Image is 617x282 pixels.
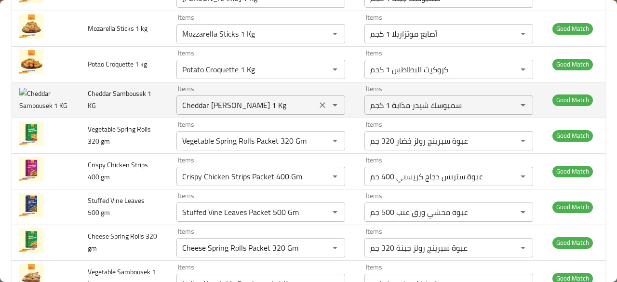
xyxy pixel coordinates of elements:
[19,228,43,253] img: Cheese Spring Rolls 320 gm
[19,193,43,217] img: Stuffed Vine Leaves 500 gm
[88,58,147,70] span: Potao Croquette 1 kg
[328,98,342,112] button: Open
[552,59,593,70] span: Good Match
[552,94,593,106] span: Good Match
[516,98,530,112] button: Open
[552,237,593,248] span: Good Match
[88,22,148,35] span: Mozarella Sticks 1 kg
[328,170,342,183] button: Open
[516,27,530,40] button: Open
[516,205,530,219] button: Open
[19,50,43,74] img: Potao Croquette 1 kg
[328,205,342,219] button: Open
[552,23,593,34] span: Good Match
[328,134,342,148] button: Open
[516,170,530,183] button: Open
[19,88,68,112] img: Cheddar Sambousek 1 KG
[88,87,151,112] span: Cheddar Sambousek 1 KG
[88,159,148,183] span: Crispy Chicken Strips 400 gm
[316,98,329,112] button: Clear
[19,14,43,39] img: Mozarella Sticks 1 kg
[552,130,593,141] span: Good Match
[328,241,342,255] button: Open
[552,166,593,177] span: Good Match
[516,63,530,76] button: Open
[88,230,157,255] span: Cheese Spring Rolls 320 gm
[516,241,530,255] button: Open
[19,121,43,146] img: Vegetable Spring Rolls 320 gm
[88,194,145,219] span: Stuffed Vine Leaves 500 gm
[88,123,151,148] span: Vegetable Spring Rolls 320 gm
[328,63,342,76] button: Open
[516,134,530,148] button: Open
[552,201,593,213] span: Good Match
[328,27,342,40] button: Open
[19,157,43,181] img: Crispy Chicken Strips 400 gm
